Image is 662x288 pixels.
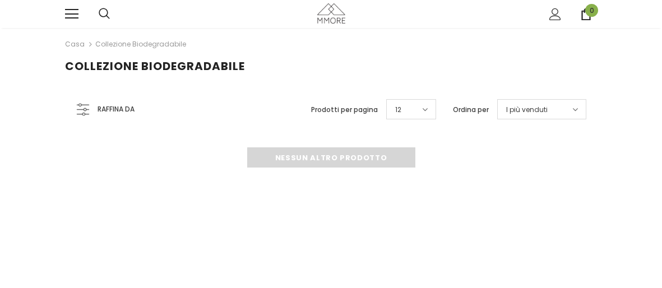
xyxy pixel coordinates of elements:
span: 0 [585,4,598,17]
span: Collezione biodegradabile [65,58,245,74]
span: Raffina da [98,103,135,115]
a: Collezione biodegradabile [95,39,186,49]
a: Casa [65,38,85,51]
a: 0 [580,8,592,20]
label: Prodotti per pagina [311,104,378,115]
label: Ordina per [453,104,489,115]
span: 12 [395,104,401,115]
span: I più venduti [506,104,548,115]
img: Casi MMORE [317,3,345,23]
